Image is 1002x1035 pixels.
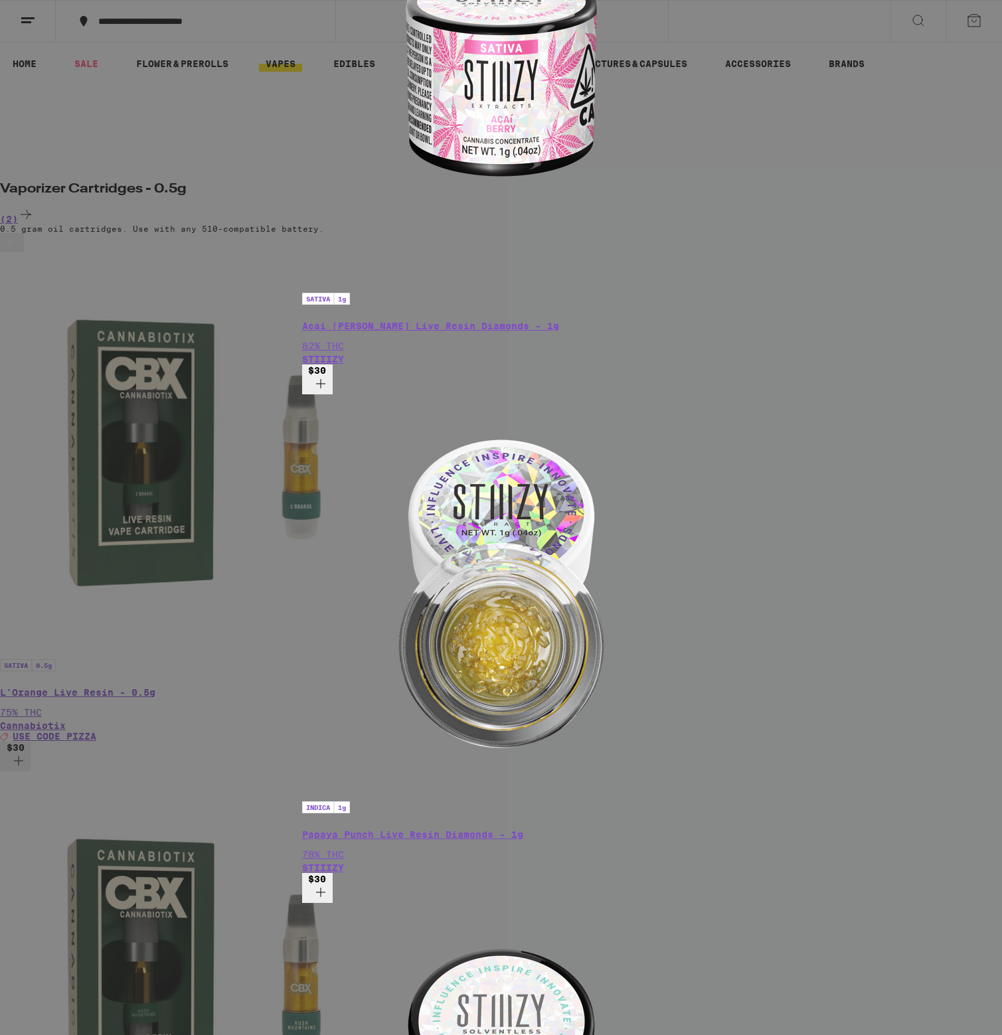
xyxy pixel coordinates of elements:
[334,801,350,813] p: 1g
[308,365,326,376] span: $30
[302,862,701,873] div: STIIIZY
[302,801,334,813] p: INDICA
[308,874,326,884] span: $30
[302,364,333,394] button: Add to bag
[302,321,701,331] p: Acai [PERSON_NAME] Live Resin Diamonds - 1g
[302,341,701,351] p: 82% THC
[302,873,333,903] button: Add to bag
[334,293,350,305] p: 1g
[302,849,701,860] p: 78% THC
[302,829,701,840] p: Papaya Punch Live Resin Diamonds - 1g
[302,293,334,305] p: SATIVA
[302,394,701,793] img: STIIIZY - Papaya Punch Live Resin Diamonds - 1g
[302,394,701,873] a: Open page for Papaya Punch Live Resin Diamonds - 1g from STIIIZY
[302,354,701,364] div: STIIIZY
